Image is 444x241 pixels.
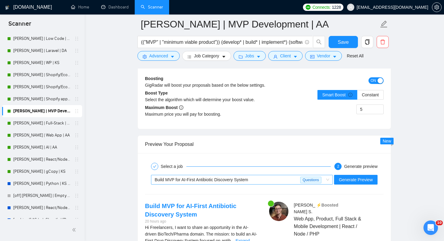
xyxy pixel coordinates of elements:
a: [archived] AS | g|eShopify | [PERSON_NAME] [13,214,71,226]
span: holder [74,72,79,77]
div: GigRadar will boost your proposals based on the below settings. [145,82,324,88]
button: folderJobscaret-down [233,51,266,61]
span: caret-down [222,54,226,59]
a: [PERSON_NAME] | MVP Development | AA [13,105,71,117]
span: check [153,165,156,168]
input: Search Freelance Jobs... [141,38,302,46]
span: holder [74,36,79,41]
span: Smart Boost [322,92,352,97]
button: Generate Preview [334,175,378,185]
a: setting [432,5,442,10]
div: Preview Your Proposal [145,136,384,153]
span: 10 [436,220,443,225]
span: bars [187,54,191,59]
img: upwork-logo.png [306,5,310,10]
span: Connects: [312,4,330,11]
a: [PERSON_NAME] | Shopify app | DA [13,93,71,105]
a: homeHome [71,5,89,10]
span: holder [74,205,79,210]
a: searchScanner [141,5,163,10]
div: 20 hours ago [145,219,259,224]
div: Select the algorithm which will determine your boost value. [145,96,264,103]
button: search [313,36,325,48]
span: New [383,139,391,143]
span: caret-down [170,54,175,59]
div: Select a job [161,163,186,170]
span: Scanner [4,19,36,32]
button: idcardVendorcaret-down [305,51,342,61]
button: Save [329,36,358,48]
button: userClientcaret-down [268,51,303,61]
span: Generate Preview [339,176,373,183]
span: edit [380,20,388,28]
a: [PERSON_NAME] | Laravel | DA [13,45,71,57]
span: 2 [337,164,339,169]
span: Build MVP for AI-First Antibiotic Discovery System [155,177,248,182]
a: [PERSON_NAME] | Shopify/Ecom | DA [13,81,71,93]
button: setting [432,2,442,12]
img: logo [5,3,9,12]
span: idcard [310,54,314,59]
span: info-circle [305,40,309,44]
span: Questions [300,177,321,183]
a: Reset All [347,53,363,59]
span: holder [74,97,79,101]
a: [PERSON_NAME] | Full-Stack | AA [13,117,71,129]
a: [PERSON_NAME] | Web App | AA [13,129,71,141]
span: holder [74,145,79,150]
span: holder [74,121,79,126]
span: holder [74,181,79,186]
span: Job Category [194,53,219,59]
a: [PERSON_NAME] | WP | KS [13,57,71,69]
div: Maximum price you will pay for boosting. [145,111,264,117]
span: setting [143,54,147,59]
span: delete [377,39,388,45]
span: holder [74,60,79,65]
span: holder [74,169,79,174]
span: Web App, Product, Full Stack & Mobile Development | React / Node / PHP [294,215,366,238]
a: [PERSON_NAME] | gCopy | KS [13,165,71,178]
span: user [349,5,353,9]
div: Generate preview [344,163,378,170]
span: ⚡️Boosted [316,203,338,207]
a: [off] [PERSON_NAME] | Empty for future | AA [13,190,71,202]
span: info-circle [179,105,183,110]
span: holder [74,157,79,162]
span: ON [371,77,376,84]
span: search [313,39,325,45]
span: Constant [362,92,379,97]
b: Boost Type [145,91,168,95]
span: user [273,54,278,59]
span: [PERSON_NAME] S . [294,203,315,214]
span: holder [74,193,79,198]
span: info-circle [348,93,352,97]
a: [PERSON_NAME] | AI | AA [13,141,71,153]
input: Scanner name... [141,17,379,32]
img: c1lxHGuYgeermyTKOBvLRFKuy3oPP7G3azTSngx8-J8DDMdtdj2Y70VnUw_vxxTNmp [269,202,288,221]
span: double-left [72,227,78,233]
span: holder [74,133,79,138]
a: Build MVP for AI-First Antibiotic Discovery System [145,203,236,218]
span: Save [338,38,349,46]
span: caret-down [256,54,261,59]
span: holder [74,217,79,222]
span: holder [74,85,79,89]
span: Advanced [149,53,168,59]
b: Boosting [145,76,163,81]
span: holder [74,109,79,114]
span: copy [362,39,373,45]
span: holder [74,48,79,53]
button: delete [377,36,389,48]
span: Client [280,53,291,59]
span: caret-down [333,54,337,59]
a: [PERSON_NAME] | Python | KS - WIP [13,178,71,190]
a: [PERSON_NAME] | React/Node | AA [13,153,71,165]
button: copy [361,36,373,48]
a: [PERSON_NAME] | React/Node | KS - WIP [13,202,71,214]
a: [PERSON_NAME] | Shopify/Ecom | DA - lower requirements [13,69,71,81]
iframe: Intercom live chat [423,220,438,235]
span: folder [239,54,243,59]
span: 1228 [332,4,341,11]
a: dashboardDashboard [101,5,129,10]
span: setting [432,5,441,10]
